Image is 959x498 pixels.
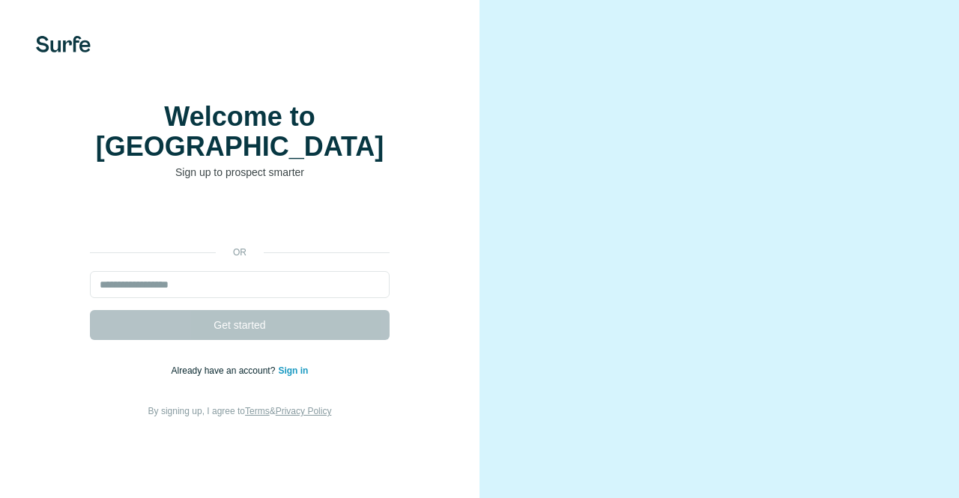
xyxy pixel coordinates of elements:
h1: Welcome to [GEOGRAPHIC_DATA] [90,102,390,162]
span: By signing up, I agree to & [148,406,332,416]
a: Terms [245,406,270,416]
p: Sign up to prospect smarter [90,165,390,180]
a: Sign in [278,365,308,376]
span: Already have an account? [172,365,279,376]
img: Surfe's logo [36,36,91,52]
a: Privacy Policy [276,406,332,416]
p: or [216,246,264,259]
